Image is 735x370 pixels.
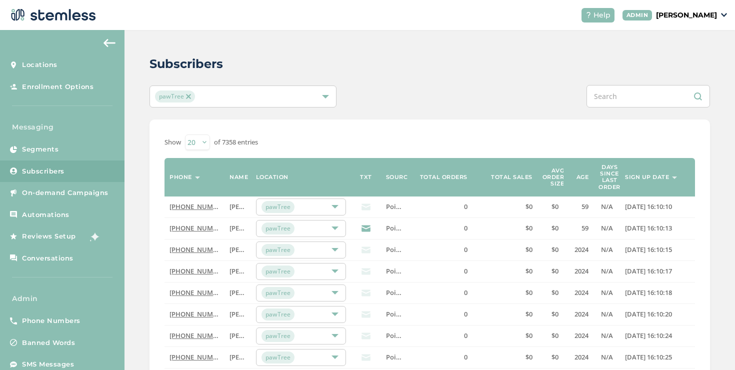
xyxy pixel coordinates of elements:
label: Carolyn Rainis Robbins [229,310,246,318]
span: [PERSON_NAME] and [PERSON_NAME] [229,245,346,254]
span: $0 [551,352,558,361]
span: N/A [601,223,613,232]
h2: Subscribers [149,55,223,73]
span: Reviews Setup [22,231,76,241]
label: (985) 269-3214 [169,224,219,232]
label: $0 [477,331,532,340]
span: [DATE] 16:10:17 [625,266,672,275]
span: [DATE] 16:10:18 [625,288,672,297]
label: $0 [477,245,532,254]
span: [DATE] 16:10:15 [625,245,672,254]
label: $0 [477,202,532,211]
span: 0 [464,245,467,254]
input: Search [586,85,710,107]
label: $0 [542,267,559,275]
div: ADMIN [622,10,652,20]
span: [PERSON_NAME] [229,309,280,318]
label: Point of Sale [386,224,402,232]
span: N/A [601,288,613,297]
span: 59 [581,202,588,211]
span: On-demand Campaigns [22,188,108,198]
span: 2024 [574,309,588,318]
span: SMS Messages [22,359,74,369]
label: 2024 [568,310,588,318]
label: 0 [412,353,467,361]
label: 0 [412,267,467,275]
span: 59 [581,223,588,232]
span: Segments [22,144,58,154]
a: [PHONE_NUMBER] [169,352,227,361]
label: $0 [477,267,532,275]
label: 2025-04-28 16:10:10 [625,202,690,211]
label: $0 [477,288,532,297]
label: Joan Kelly [229,267,246,275]
iframe: Chat Widget [685,322,735,370]
a: [PHONE_NUMBER] [169,223,227,232]
label: (705) 507-9311 [169,288,219,297]
label: $0 [477,353,532,361]
span: [PERSON_NAME] [229,223,280,232]
label: N/A [598,245,615,254]
span: 2024 [574,266,588,275]
label: 2025-04-28 16:10:18 [625,288,690,297]
label: Age [576,174,589,180]
span: $0 [525,288,532,297]
label: Sign up date [625,174,669,180]
span: $0 [551,309,558,318]
label: N/A [598,288,615,297]
span: $0 [525,245,532,254]
label: 0 [412,310,467,318]
span: [DATE] 16:10:24 [625,331,672,340]
span: $0 [525,331,532,340]
label: 2025-04-28 16:10:24 [625,331,690,340]
a: [PHONE_NUMBER] [169,245,227,254]
span: N/A [601,309,613,318]
span: N/A [601,266,613,275]
span: [PERSON_NAME] [229,352,280,361]
span: Automations [22,210,69,220]
label: 2025-04-28 16:10:20 [625,310,690,318]
label: of 7358 entries [214,137,258,147]
label: 2024 [568,245,588,254]
label: N/A [598,310,615,318]
label: Avg order size [542,167,564,187]
span: Conversations [22,253,73,263]
img: icon-sort-1e1d7615.svg [195,176,200,179]
label: Rita Richards [229,353,246,361]
span: Point of Sale [386,245,425,254]
span: $0 [525,223,532,232]
span: 0 [464,352,467,361]
label: Point of Sale [386,245,402,254]
label: 2024 [568,353,588,361]
label: 0 [412,331,467,340]
label: TXT [360,174,372,180]
label: Charlene Sibley [229,224,246,232]
label: $0 [477,224,532,232]
img: icon-close-accent-8a337256.svg [186,94,191,99]
span: [DATE] 16:10:13 [625,223,672,232]
span: pawTree [155,90,195,102]
label: Point of Sale [386,288,402,297]
span: 0 [464,288,467,297]
span: pawTree [261,201,294,213]
label: Point of Sale [386,310,402,318]
span: $0 [551,202,558,211]
span: Enrollment Options [22,82,93,92]
label: (240) 422-4209 [169,267,219,275]
span: [DATE] 16:10:10 [625,202,672,211]
label: 2024 [568,288,588,297]
span: Help [593,10,610,20]
p: [PERSON_NAME] [656,10,717,20]
label: 2025-04-28 16:10:25 [625,353,690,361]
span: pawTree [261,287,294,299]
a: [PHONE_NUMBER] [169,202,227,211]
label: 2025-04-28 16:10:15 [625,245,690,254]
span: N/A [601,331,613,340]
span: $0 [551,245,558,254]
label: $0 [542,288,559,297]
span: pawTree [261,222,294,234]
span: 0 [464,266,467,275]
label: (469) 900-6324 [169,331,219,340]
img: logo-dark-0685b13c.svg [8,5,96,25]
span: $0 [551,223,558,232]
